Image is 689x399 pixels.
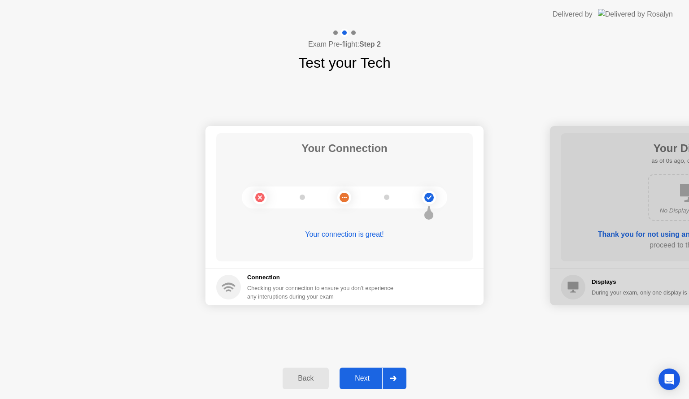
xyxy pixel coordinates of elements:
[340,368,406,389] button: Next
[658,369,680,390] div: Open Intercom Messenger
[216,229,473,240] div: Your connection is great!
[298,52,391,74] h1: Test your Tech
[285,374,326,382] div: Back
[301,140,388,156] h1: Your Connection
[283,368,329,389] button: Back
[308,39,381,50] h4: Exam Pre-flight:
[342,374,382,382] div: Next
[247,284,399,301] div: Checking your connection to ensure you don’t experience any interuptions during your exam
[598,9,673,19] img: Delivered by Rosalyn
[359,40,381,48] b: Step 2
[553,9,593,20] div: Delivered by
[247,273,399,282] h5: Connection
